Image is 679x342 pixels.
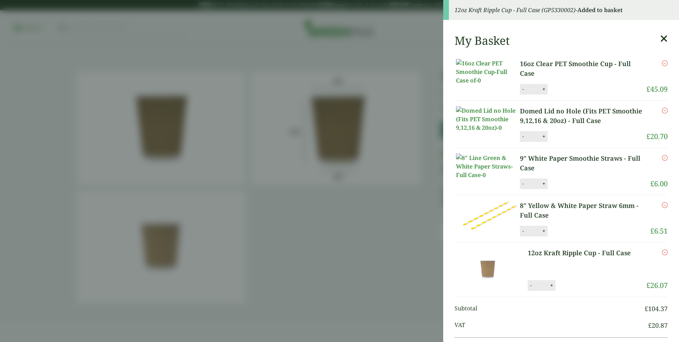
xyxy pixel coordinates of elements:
bdi: 20.70 [646,132,668,141]
a: Remove this item [662,59,668,68]
img: 12oz Kraft Ripple Cup-Full Case of-0 [456,248,520,291]
span: Subtotal [455,304,645,314]
a: 8" Yellow & White Paper Straw 6mm - Full Case [520,201,650,220]
a: 16oz Clear PET Smoothie Cup - Full Case [520,59,646,78]
span: £ [646,132,650,141]
bdi: 6.51 [650,226,668,236]
bdi: 45.09 [646,84,668,94]
img: 16oz Clear PET Smoothie Cup-Full Case of-0 [456,59,520,85]
button: - [520,133,526,139]
button: - [520,181,526,187]
bdi: 26.07 [646,280,668,290]
button: + [540,86,547,92]
bdi: 104.37 [645,304,668,313]
bdi: 6.00 [650,179,668,188]
a: Remove this item [662,154,668,162]
span: £ [648,321,652,330]
button: - [520,86,526,92]
a: 12oz Kraft Ripple Cup - Full Case [528,248,639,258]
a: 9" White Paper Smoothie Straws - Full Case [520,154,650,173]
a: Domed Lid no Hole (Fits PET Smoothie 9,12,16 & 20oz) - Full Case [520,106,646,125]
a: Remove this item [662,201,668,209]
button: - [528,282,534,288]
button: - [520,228,526,234]
em: 12oz Kraft Ripple Cup - Full Case (GP5330002) [455,6,576,14]
h2: My Basket [455,34,510,47]
span: £ [646,84,650,94]
a: Remove this item [662,248,668,257]
button: + [540,228,547,234]
img: 8" Line Green & White Paper Straws-Full Case-0 [456,154,520,179]
strong: Added to basket [577,6,623,14]
button: + [540,181,547,187]
bdi: 20.87 [648,321,668,330]
span: £ [650,226,654,236]
img: Domed Lid no Hole (Fits PET Smoothie 9,12,16 & 20oz)-0 [456,106,520,132]
button: + [540,133,547,139]
span: £ [646,280,650,290]
a: Remove this item [662,106,668,115]
span: £ [650,179,654,188]
span: £ [645,304,648,313]
span: VAT [455,321,648,330]
button: + [548,282,555,288]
